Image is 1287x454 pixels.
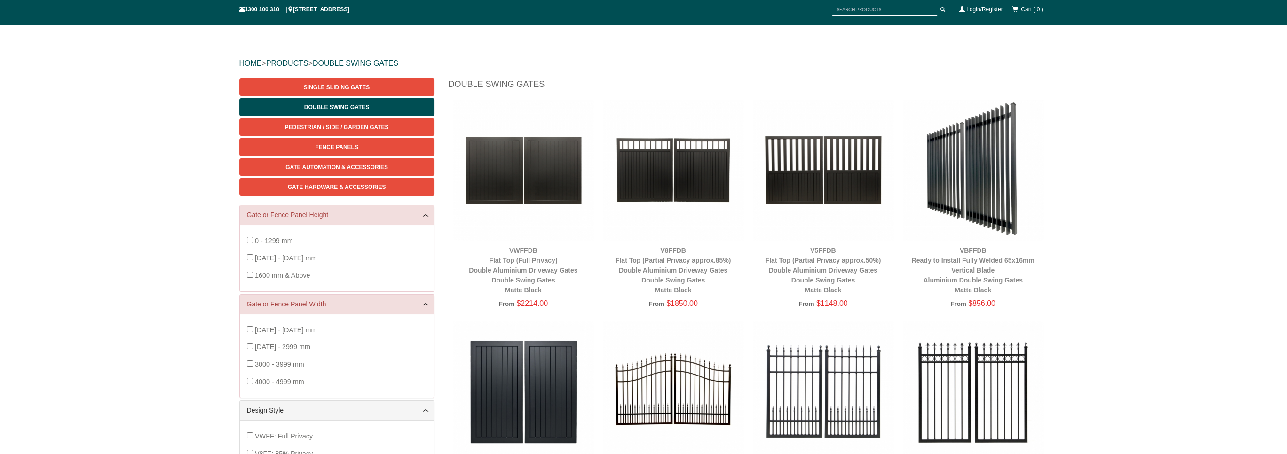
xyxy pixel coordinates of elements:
span: Single Sliding Gates [304,84,370,91]
span: From [499,300,514,307]
a: Gate Automation & Accessories [239,158,434,176]
span: Double Swing Gates [304,104,369,110]
span: $856.00 [968,299,995,307]
a: Pedestrian / Side / Garden Gates [239,118,434,136]
h1: Double Swing Gates [449,78,1048,95]
img: VBFFDB - Ready to Install Fully Welded 65x16mm Vertical Blade - Aluminium Double Swing Gates - Ma... [903,100,1043,240]
a: HOME [239,59,262,67]
iframe: LiveChat chat widget [1099,203,1287,421]
span: 1300 100 310 | [STREET_ADDRESS] [239,6,350,13]
a: Single Sliding Gates [239,78,434,96]
span: Cart ( 0 ) [1021,6,1043,13]
a: Gate or Fence Panel Height [247,210,427,220]
a: Gate Hardware & Accessories [239,178,434,196]
span: $1850.00 [666,299,698,307]
span: 1600 mm & Above [255,272,310,279]
span: [DATE] - [DATE] mm [255,326,316,334]
span: Gate Hardware & Accessories [288,184,386,190]
span: 3000 - 3999 mm [255,360,304,368]
div: > > [239,48,1048,78]
span: From [950,300,966,307]
span: Gate Automation & Accessories [285,164,388,171]
a: V8FFDBFlat Top (Partial Privacy approx.85%)Double Aluminium Driveway GatesDouble Swing GatesMatte... [616,247,731,294]
a: Login/Register [966,6,1003,13]
span: [DATE] - 2999 mm [255,343,310,351]
span: From [648,300,664,307]
img: V5FFDB - Flat Top (Partial Privacy approx.50%) - Double Aluminium Driveway Gates - Double Swing G... [753,100,893,240]
img: VWFFDB - Flat Top (Full Privacy) - Double Aluminium Driveway Gates - Double Swing Gates - Matte B... [453,100,594,240]
span: Fence Panels [315,144,358,150]
a: PRODUCTS [266,59,308,67]
span: [DATE] - [DATE] mm [255,254,316,262]
span: VWFF: Full Privacy [255,432,313,440]
input: SEARCH PRODUCTS [832,4,937,16]
a: DOUBLE SWING GATES [313,59,398,67]
span: Pedestrian / Side / Garden Gates [284,124,388,131]
a: V5FFDBFlat Top (Partial Privacy approx.50%)Double Aluminium Driveway GatesDouble Swing GatesMatte... [766,247,881,294]
a: VWFFDBFlat Top (Full Privacy)Double Aluminium Driveway GatesDouble Swing GatesMatte Black [469,247,577,294]
span: 4000 - 4999 mm [255,378,304,385]
a: Gate or Fence Panel Width [247,299,427,309]
span: From [798,300,814,307]
a: Double Swing Gates [239,98,434,116]
span: $2214.00 [516,299,548,307]
span: 0 - 1299 mm [255,237,293,244]
a: VBFFDBReady to Install Fully Welded 65x16mm Vertical BladeAluminium Double Swing GatesMatte Black [912,247,1034,294]
a: Design Style [247,406,427,415]
img: V8FFDB - Flat Top (Partial Privacy approx.85%) - Double Aluminium Driveway Gates - Double Swing G... [603,100,743,240]
a: Fence Panels [239,138,434,156]
span: $1148.00 [816,299,848,307]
